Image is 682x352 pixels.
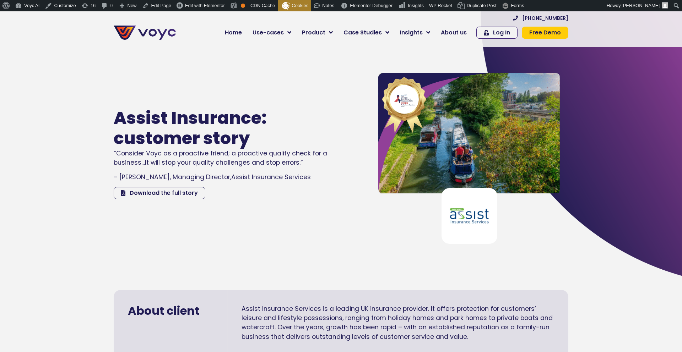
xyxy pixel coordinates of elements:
[435,26,472,40] a: About us
[247,26,297,40] a: Use-cases
[220,26,247,40] a: Home
[225,28,242,37] span: Home
[522,16,568,21] span: [PHONE_NUMBER]
[400,28,423,37] span: Insights
[231,173,311,181] span: Assist Insurance Services
[114,149,327,167] span: “Consider Voyc as a proactive friend; a proactive quality check for a business…It will stop your ...
[185,3,225,8] span: Edit with Elementor
[114,26,176,40] img: voyc-full-logo
[253,28,284,37] span: Use-cases
[522,27,568,39] a: Free Demo
[476,27,518,39] a: Log In
[338,26,395,40] a: Case Studies
[114,187,205,199] a: Download the full story
[493,30,510,35] span: Log In
[114,173,231,181] span: – [PERSON_NAME], Managing Director,
[302,28,325,37] span: Product
[622,3,660,8] span: [PERSON_NAME]
[297,26,338,40] a: Product
[513,16,568,21] a: [PHONE_NUMBER]
[128,304,213,318] h2: About client
[130,190,198,196] span: Download the full story
[441,28,467,37] span: About us
[242,304,553,341] span: Assist Insurance Services is a leading UK insurance provider. It offers protection for customers’...
[114,108,305,149] h1: Assist Insurance: customer story
[241,4,245,8] div: OK
[395,26,435,40] a: Insights
[529,30,561,35] span: Free Demo
[343,28,382,37] span: Case Studies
